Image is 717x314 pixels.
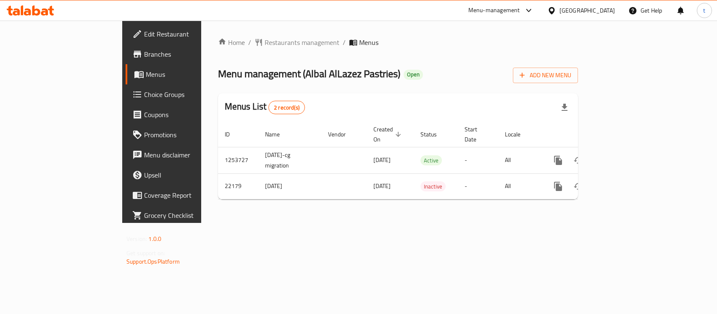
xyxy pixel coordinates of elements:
[126,44,242,64] a: Branches
[258,147,321,173] td: [DATE]-cg migration
[404,71,423,78] span: Open
[126,248,165,259] span: Get support on:
[126,233,147,244] span: Version:
[420,181,446,191] div: Inactive
[420,129,448,139] span: Status
[269,104,305,112] span: 2 record(s)
[126,24,242,44] a: Edit Restaurant
[126,165,242,185] a: Upsell
[225,100,305,114] h2: Menus List
[420,155,442,165] div: Active
[218,37,578,47] nav: breadcrumb
[248,37,251,47] li: /
[559,6,615,15] div: [GEOGRAPHIC_DATA]
[126,256,180,267] a: Support.OpsPlatform
[548,176,568,196] button: more
[498,147,541,173] td: All
[148,233,161,244] span: 1.0.0
[359,37,378,47] span: Menus
[225,129,241,139] span: ID
[144,190,235,200] span: Coverage Report
[343,37,346,47] li: /
[568,176,588,196] button: Change Status
[126,125,242,145] a: Promotions
[144,150,235,160] span: Menu disclaimer
[373,154,391,165] span: [DATE]
[548,150,568,170] button: more
[144,210,235,220] span: Grocery Checklist
[144,110,235,120] span: Coupons
[126,185,242,205] a: Coverage Report
[468,5,520,16] div: Menu-management
[265,37,339,47] span: Restaurants management
[420,182,446,191] span: Inactive
[126,205,242,225] a: Grocery Checklist
[505,129,531,139] span: Locale
[146,69,235,79] span: Menus
[126,145,242,165] a: Menu disclaimer
[520,70,571,81] span: Add New Menu
[144,29,235,39] span: Edit Restaurant
[218,122,636,199] table: enhanced table
[420,156,442,165] span: Active
[541,122,636,147] th: Actions
[268,101,305,114] div: Total records count
[703,6,705,15] span: t
[126,64,242,84] a: Menus
[373,181,391,191] span: [DATE]
[218,64,400,83] span: Menu management ( Albal AlLazez Pastries )
[144,49,235,59] span: Branches
[144,89,235,99] span: Choice Groups
[144,170,235,180] span: Upsell
[465,124,488,144] span: Start Date
[498,173,541,199] td: All
[458,147,498,173] td: -
[458,173,498,199] td: -
[513,68,578,83] button: Add New Menu
[126,105,242,125] a: Coupons
[404,70,423,80] div: Open
[373,124,404,144] span: Created On
[144,130,235,140] span: Promotions
[554,97,575,118] div: Export file
[265,129,291,139] span: Name
[328,129,357,139] span: Vendor
[568,150,588,170] button: Change Status
[258,173,321,199] td: [DATE]
[255,37,339,47] a: Restaurants management
[126,84,242,105] a: Choice Groups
